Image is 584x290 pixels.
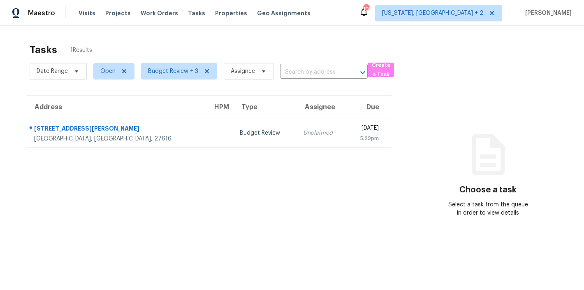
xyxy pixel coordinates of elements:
span: Create a Task [372,61,390,80]
button: Open [357,67,368,78]
span: Geo Assignments [257,9,311,17]
span: Work Orders [141,9,178,17]
span: [PERSON_NAME] [522,9,572,17]
div: [STREET_ADDRESS][PERSON_NAME] [34,124,199,135]
div: Budget Review [240,129,290,137]
span: Visits [79,9,95,17]
span: 1 Results [70,46,92,54]
span: Date Range [37,67,68,75]
span: [US_STATE], [GEOGRAPHIC_DATA] + 2 [382,9,483,17]
span: Assignee [231,67,255,75]
button: Create a Task [368,63,394,77]
div: [DATE] [354,124,379,134]
div: 5:29pm [354,134,379,143]
th: Address [26,96,206,119]
span: Tasks [188,10,205,16]
span: Budget Review + 3 [148,67,198,75]
th: Due [347,96,392,119]
span: Projects [105,9,131,17]
div: Unclaimed [303,129,341,137]
input: Search by address [280,66,345,79]
th: Type [233,96,297,119]
th: Assignee [297,96,347,119]
th: HPM [206,96,233,119]
span: Open [100,67,116,75]
span: Properties [215,9,247,17]
h2: Tasks [30,46,57,54]
div: 101 [363,5,369,13]
h3: Choose a task [459,186,517,194]
span: Maestro [28,9,55,17]
div: Select a task from the queue in order to view details [447,201,529,217]
div: [GEOGRAPHIC_DATA], [GEOGRAPHIC_DATA], 27616 [34,135,199,143]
